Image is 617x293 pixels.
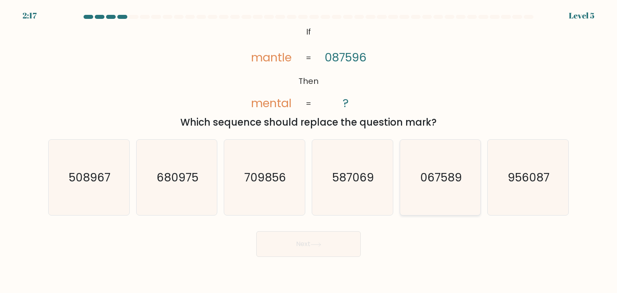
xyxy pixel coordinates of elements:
text: 587069 [332,169,374,185]
tspan: mantle [251,49,292,65]
text: 956087 [508,169,550,185]
div: Which sequence should replace the question mark? [53,115,564,130]
svg: @import url('[URL][DOMAIN_NAME]); [237,24,380,112]
text: 709856 [245,169,286,185]
text: 067589 [420,169,462,185]
div: 2:17 [22,10,37,22]
button: Next [256,231,361,257]
tspan: If [306,26,311,37]
tspan: mental [251,95,292,111]
tspan: = [306,52,311,63]
div: Level 5 [569,10,595,22]
text: 680975 [157,169,198,185]
text: 508967 [69,169,110,185]
tspan: 087596 [325,49,366,65]
tspan: ? [343,95,349,111]
tspan: Then [298,75,319,87]
tspan: = [306,98,311,109]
